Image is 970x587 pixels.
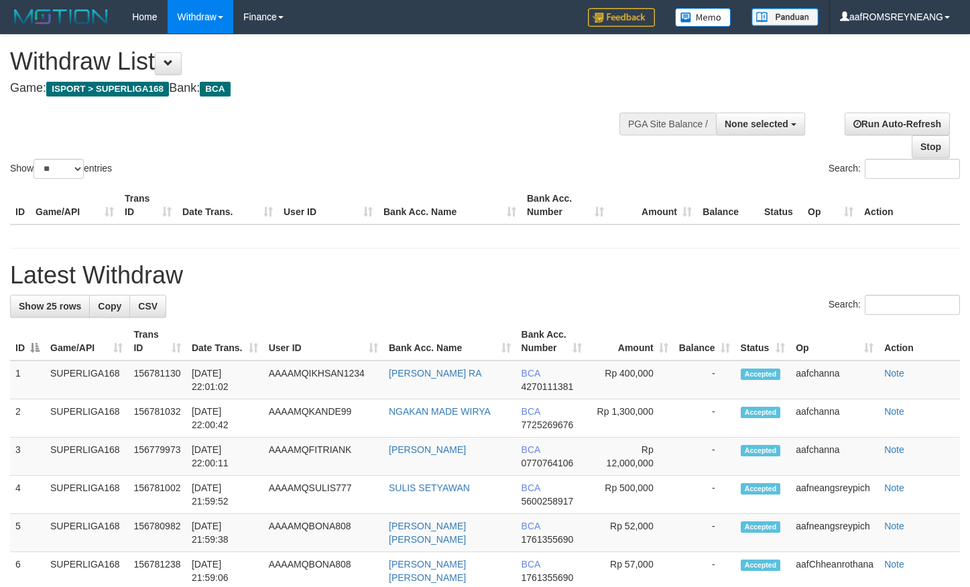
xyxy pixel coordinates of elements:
[865,295,960,315] input: Search:
[522,458,574,468] span: Copy 0770764106 to clipboard
[674,476,735,514] td: -
[884,444,904,455] a: Note
[186,399,263,438] td: [DATE] 22:00:42
[186,514,263,552] td: [DATE] 21:59:38
[741,483,781,495] span: Accepted
[884,406,904,417] a: Note
[619,113,716,135] div: PGA Site Balance /
[587,399,674,438] td: Rp 1,300,000
[389,368,481,379] a: [PERSON_NAME] RA
[716,113,805,135] button: None selected
[759,186,802,224] th: Status
[790,438,879,476] td: aafchanna
[389,482,470,493] a: SULIS SETYAWAN
[46,82,169,96] span: ISPORT > SUPERLIGA168
[735,322,791,361] th: Status: activate to sort column ascending
[128,361,186,399] td: 156781130
[675,8,731,27] img: Button%20Memo.svg
[790,399,879,438] td: aafchanna
[741,560,781,571] span: Accepted
[751,8,819,26] img: panduan.png
[119,186,177,224] th: Trans ID
[128,399,186,438] td: 156781032
[10,438,45,476] td: 3
[674,514,735,552] td: -
[10,361,45,399] td: 1
[859,186,960,224] th: Action
[522,534,574,545] span: Copy 1761355690 to clipboard
[10,476,45,514] td: 4
[865,159,960,179] input: Search:
[30,186,119,224] th: Game/API
[200,82,230,96] span: BCA
[263,514,383,552] td: AAAAMQBONA808
[10,262,960,289] h1: Latest Withdraw
[884,521,904,531] a: Note
[912,135,950,158] a: Stop
[587,476,674,514] td: Rp 500,000
[186,476,263,514] td: [DATE] 21:59:52
[522,381,574,392] span: Copy 4270111381 to clipboard
[522,496,574,507] span: Copy 5600258917 to clipboard
[263,438,383,476] td: AAAAMQFITRIANK
[128,322,186,361] th: Trans ID: activate to sort column ascending
[186,322,263,361] th: Date Trans.: activate to sort column ascending
[587,361,674,399] td: Rp 400,000
[45,399,128,438] td: SUPERLIGA168
[802,186,859,224] th: Op
[674,399,735,438] td: -
[19,301,81,312] span: Show 25 rows
[845,113,950,135] a: Run Auto-Refresh
[522,368,540,379] span: BCA
[263,322,383,361] th: User ID: activate to sort column ascending
[186,438,263,476] td: [DATE] 22:00:11
[389,406,491,417] a: NGAKAN MADE WIRYA
[522,406,540,417] span: BCA
[278,186,378,224] th: User ID
[741,407,781,418] span: Accepted
[697,186,759,224] th: Balance
[389,444,466,455] a: [PERSON_NAME]
[522,186,609,224] th: Bank Acc. Number
[177,186,278,224] th: Date Trans.
[522,572,574,583] span: Copy 1761355690 to clipboard
[884,559,904,570] a: Note
[128,514,186,552] td: 156780982
[34,159,84,179] select: Showentries
[790,476,879,514] td: aafneangsreypich
[587,514,674,552] td: Rp 52,000
[609,186,697,224] th: Amount
[10,322,45,361] th: ID: activate to sort column descending
[829,159,960,179] label: Search:
[389,559,466,583] a: [PERSON_NAME] [PERSON_NAME]
[378,186,522,224] th: Bank Acc. Name
[128,476,186,514] td: 156781002
[10,295,90,318] a: Show 25 rows
[263,476,383,514] td: AAAAMQSULIS777
[89,295,130,318] a: Copy
[522,559,540,570] span: BCA
[587,322,674,361] th: Amount: activate to sort column ascending
[674,322,735,361] th: Balance: activate to sort column ascending
[129,295,166,318] a: CSV
[10,82,633,95] h4: Game: Bank:
[588,8,655,27] img: Feedback.jpg
[741,521,781,533] span: Accepted
[45,438,128,476] td: SUPERLIGA168
[790,514,879,552] td: aafneangsreypich
[879,322,960,361] th: Action
[522,521,540,531] span: BCA
[725,119,788,129] span: None selected
[790,361,879,399] td: aafchanna
[10,186,30,224] th: ID
[829,295,960,315] label: Search:
[587,438,674,476] td: Rp 12,000,000
[522,444,540,455] span: BCA
[45,322,128,361] th: Game/API: activate to sort column ascending
[128,438,186,476] td: 156779973
[98,301,121,312] span: Copy
[522,482,540,493] span: BCA
[10,7,112,27] img: MOTION_logo.png
[674,438,735,476] td: -
[45,361,128,399] td: SUPERLIGA168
